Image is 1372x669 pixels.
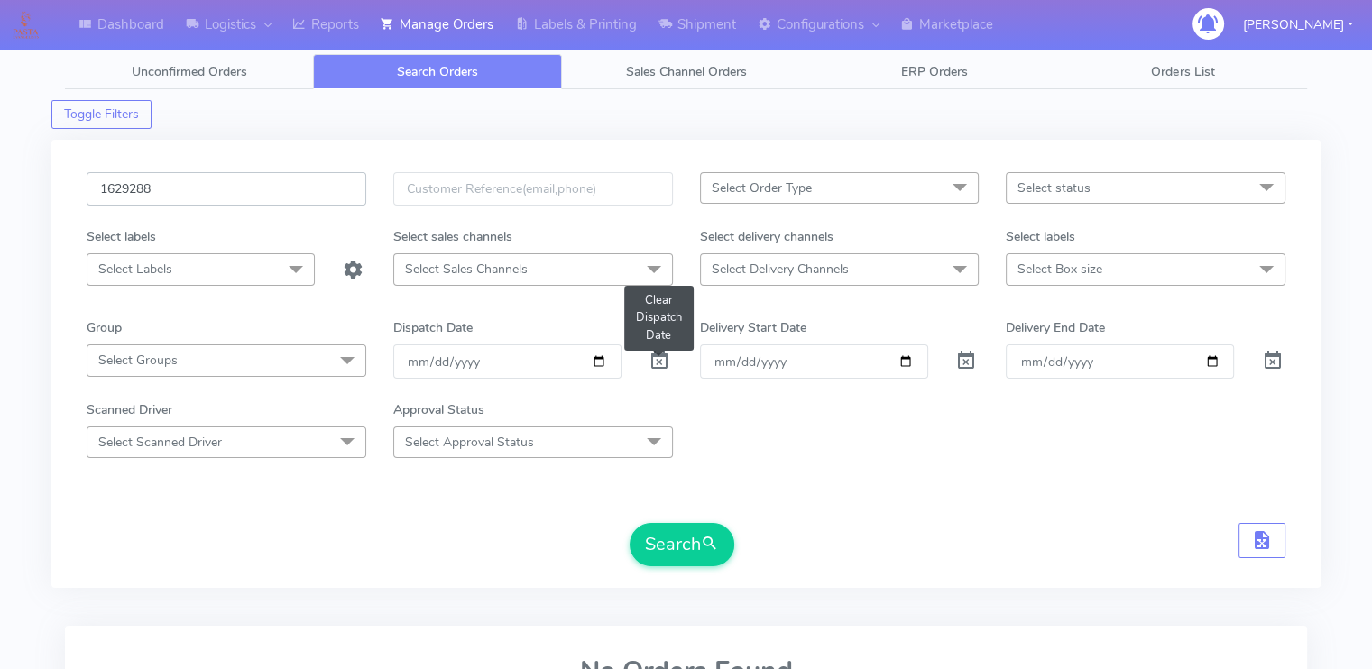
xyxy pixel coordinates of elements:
[132,63,247,80] span: Unconfirmed Orders
[901,63,968,80] span: ERP Orders
[98,434,222,451] span: Select Scanned Driver
[87,318,122,337] label: Group
[393,318,473,337] label: Dispatch Date
[712,179,812,197] span: Select Order Type
[87,227,156,246] label: Select labels
[393,227,512,246] label: Select sales channels
[98,261,172,278] span: Select Labels
[1017,261,1102,278] span: Select Box size
[393,172,673,206] input: Customer Reference(email,phone)
[1017,179,1091,197] span: Select status
[87,400,172,419] label: Scanned Driver
[405,261,528,278] span: Select Sales Channels
[405,434,534,451] span: Select Approval Status
[700,227,833,246] label: Select delivery channels
[630,523,734,566] button: Search
[700,318,806,337] label: Delivery Start Date
[1151,63,1214,80] span: Orders List
[397,63,478,80] span: Search Orders
[1229,6,1367,43] button: [PERSON_NAME]
[51,100,152,129] button: Toggle Filters
[712,261,849,278] span: Select Delivery Channels
[65,54,1307,89] ul: Tabs
[626,63,747,80] span: Sales Channel Orders
[98,352,178,369] span: Select Groups
[1006,318,1105,337] label: Delivery End Date
[1006,227,1075,246] label: Select labels
[87,172,366,206] input: Order Id
[393,400,484,419] label: Approval Status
